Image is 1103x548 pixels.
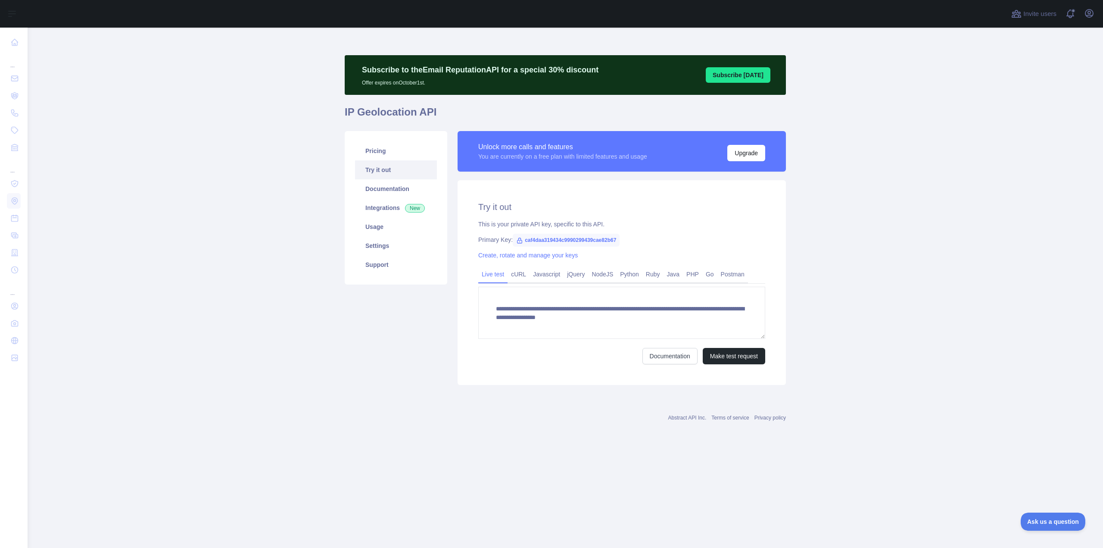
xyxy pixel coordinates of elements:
a: Go [702,267,717,281]
a: Postman [717,267,748,281]
a: Privacy policy [754,415,786,421]
a: PHP [683,267,702,281]
button: Upgrade [727,145,765,161]
a: jQuery [564,267,588,281]
a: Usage [355,217,437,236]
h2: Try it out [478,201,765,213]
iframe: Toggle Customer Support [1021,513,1086,531]
a: Support [355,255,437,274]
a: Terms of service [711,415,749,421]
h1: IP Geolocation API [345,105,786,126]
p: Offer expires on October 1st. [362,76,598,86]
div: You are currently on a free plan with limited features and usage [478,152,647,161]
a: Python [617,267,642,281]
div: Primary Key: [478,235,765,244]
a: Java [664,267,683,281]
a: Pricing [355,141,437,160]
div: This is your private API key, specific to this API. [478,220,765,229]
span: caf4daa319434c9990299439cae82b67 [513,234,620,247]
a: Settings [355,236,437,255]
div: ... [7,279,21,297]
a: Javascript [530,267,564,281]
a: Create, rotate and manage your keys [478,252,578,259]
button: Subscribe [DATE] [706,67,770,83]
a: Live test [478,267,508,281]
a: Ruby [642,267,664,281]
button: Make test request [703,348,765,364]
span: Invite users [1023,9,1056,19]
a: Documentation [355,179,437,198]
div: Unlock more calls and features [478,142,647,152]
a: NodeJS [588,267,617,281]
p: Subscribe to the Email Reputation API for a special 30 % discount [362,64,598,76]
div: ... [7,52,21,69]
a: Abstract API Inc. [668,415,707,421]
a: Documentation [642,348,698,364]
a: Integrations New [355,198,437,217]
button: Invite users [1010,7,1058,21]
a: cURL [508,267,530,281]
span: New [405,204,425,213]
div: ... [7,157,21,174]
a: Try it out [355,160,437,179]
